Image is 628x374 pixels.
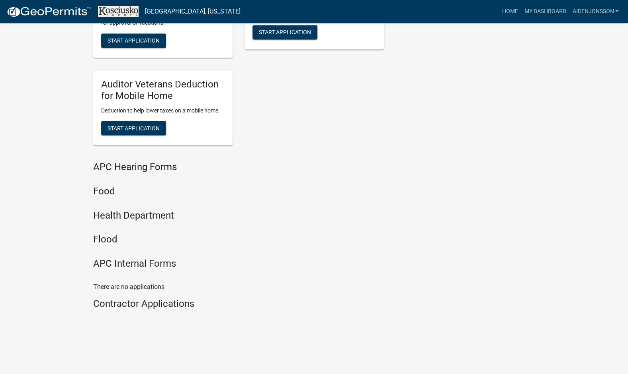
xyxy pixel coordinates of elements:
h4: Flood [93,233,384,245]
a: Home [499,4,521,19]
button: Start Application [101,121,166,135]
h4: APC Internal Forms [93,258,384,269]
p: There are no applications [93,282,384,291]
span: Start Application [259,29,311,35]
a: [GEOGRAPHIC_DATA], [US_STATE] [145,5,241,18]
wm-workflow-list-section: Contractor Applications [93,298,384,312]
p: Deduction to help lower taxes on a mobile home. [101,106,225,114]
img: Kosciusko County, Indiana [98,6,139,17]
a: My Dashboard [521,4,569,19]
span: Start Application [108,37,160,44]
h4: Health Department [93,209,384,221]
h5: Auditor Veterans Deduction for Mobile Home [101,78,225,101]
h4: Food [93,185,384,197]
button: Start Application [252,25,317,39]
h4: APC Hearing Forms [93,161,384,172]
a: AidenJonsson [569,4,622,19]
button: Start Application [101,33,166,48]
h4: Contractor Applications [93,298,384,309]
span: Start Application [108,125,160,131]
